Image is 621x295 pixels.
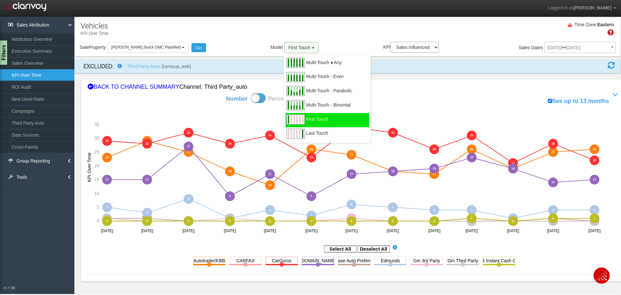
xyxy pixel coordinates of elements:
[88,83,620,91] div: BACK TO CHANNEL SUMMARY
[551,150,555,154] text: 25
[146,216,148,220] text: 1
[593,158,596,162] text: 22
[310,194,312,198] text: 9
[433,167,436,170] text: 19
[574,5,612,10] span: [PERSON_NAME]
[593,178,596,181] text: 15
[94,177,99,182] text: 15
[471,208,473,212] text: 4
[127,64,160,69] a: Third Party Auto
[572,22,597,28] div: Time Zone:
[268,183,272,187] text: 13
[593,147,596,151] text: 26
[305,229,318,233] text: [DATE]
[588,229,601,233] text: [DATE]
[351,203,352,206] text: 6
[80,45,89,50] span: Sale
[594,208,595,212] text: 4
[146,178,149,181] text: 15
[594,216,595,220] text: 1
[229,194,231,198] text: 9
[511,161,515,165] text: 21
[268,133,272,137] text: 31
[512,216,514,220] text: 1
[106,205,108,209] text: 5
[228,169,232,173] text: 18
[543,0,621,16] a: Logged in as[PERSON_NAME]
[286,56,305,69] img: multitouchany.svg
[286,71,305,84] img: multitoucheven.svg
[94,191,99,196] text: 10
[548,5,573,10] span: Logged in as
[350,172,353,176] text: 17
[224,229,236,233] text: [DATE]
[187,131,190,134] text: 32
[97,205,99,210] text: 5
[87,153,92,182] text: KPI Over Time
[269,208,271,212] text: 4
[350,153,353,156] text: 24
[552,219,554,223] text: 0
[111,45,181,50] span: [PERSON_NAME] Buick GMC Plainfield
[286,99,305,112] img: multitouchbinomial.svg
[552,216,554,220] text: 1
[531,45,543,50] span: Dates
[306,119,328,127] span: First Touch
[105,178,109,181] text: 15
[507,229,519,233] text: [DATE]
[597,22,614,28] div: Eastern
[383,42,439,53] label: KPI
[269,219,271,223] text: 0
[81,28,108,37] p: KPI Over Time
[306,76,343,85] span: Multi-Touch - Even
[306,91,352,99] span: Multi-Touch - Parabolic
[433,147,436,151] text: 26
[264,229,276,233] text: [DATE]
[83,63,114,70] strong: EXCLUDED:
[94,122,99,127] text: 35
[182,229,195,233] text: [DATE]
[345,229,358,233] text: [DATE]
[471,216,473,220] text: 1
[179,84,247,90] span: Channel: third party_auto
[146,142,149,145] text: 28
[547,229,559,233] text: [DATE]
[228,142,232,145] text: 28
[284,42,319,53] button: First Touch
[81,22,108,30] h1: Vehicles
[428,229,441,233] text: [DATE]
[470,147,473,151] text: 26
[387,229,399,233] text: [DATE]
[551,180,555,184] text: 14
[351,219,352,223] text: 0
[229,219,231,223] text: 0
[106,219,108,223] text: 0
[106,216,108,220] text: 1
[392,219,394,223] text: 0
[187,145,190,148] text: 27
[97,218,99,223] text: 0
[471,219,473,223] text: 0
[391,169,395,173] text: 18
[433,219,435,223] text: 0
[286,85,305,97] img: multitouchparabolic.svg
[519,45,530,50] span: Sales
[105,156,109,159] text: 23
[594,219,595,223] text: 0
[310,147,313,151] text: 26
[146,211,148,214] text: 3
[188,219,189,223] text: 0
[187,150,190,154] text: 25
[146,139,149,143] text: 29
[286,127,305,140] img: lasttouch.svg
[310,156,313,159] text: 23
[286,113,305,126] img: firsttouch.svg
[191,43,206,52] button: Go
[351,216,352,220] text: 1
[105,139,109,143] text: 29
[306,62,342,71] span: Multi-Touch ♦ Any
[470,133,473,137] text: 31
[391,131,395,134] text: 32
[392,205,394,209] text: 5
[289,45,310,50] span: First Touch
